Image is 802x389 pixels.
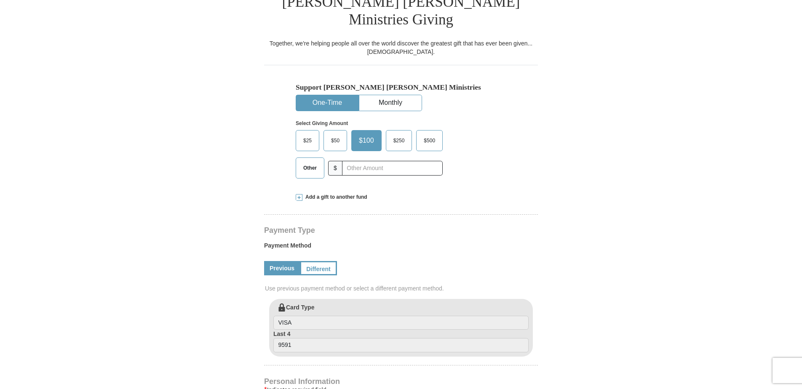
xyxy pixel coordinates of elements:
[264,378,538,385] h4: Personal Information
[273,316,529,330] input: Card Type
[355,134,378,147] span: $100
[389,134,409,147] span: $250
[420,134,439,147] span: $500
[327,134,344,147] span: $50
[264,241,538,254] label: Payment Method
[264,227,538,234] h4: Payment Type
[273,338,529,352] input: Last 4
[302,194,367,201] span: Add a gift to another fund
[342,161,443,176] input: Other Amount
[299,162,321,174] span: Other
[296,95,358,111] button: One-Time
[265,284,539,293] span: Use previous payment method or select a different payment method.
[273,330,529,352] label: Last 4
[296,120,348,126] strong: Select Giving Amount
[300,261,337,275] a: Different
[328,161,342,176] span: $
[273,303,529,330] label: Card Type
[359,95,422,111] button: Monthly
[264,39,538,56] div: Together, we're helping people all over the world discover the greatest gift that has ever been g...
[299,134,316,147] span: $25
[264,261,300,275] a: Previous
[296,83,506,92] h5: Support [PERSON_NAME] [PERSON_NAME] Ministries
